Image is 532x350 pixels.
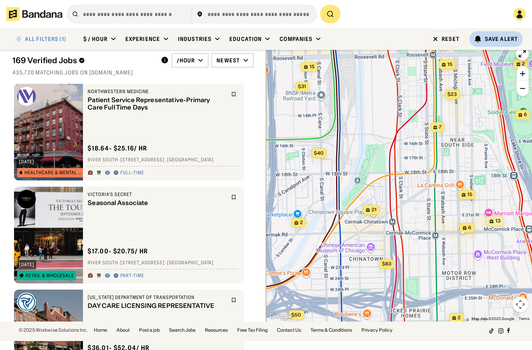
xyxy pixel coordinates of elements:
a: Post a job [139,328,160,332]
img: Illinois Department of Transportation logo [17,293,36,311]
img: Northwestern Medicine logo [17,87,36,106]
div: [US_STATE] Department of Transportation [88,294,226,301]
span: 2 [458,315,461,321]
img: Victoria's Secret logo [17,190,36,209]
div: Newest [217,57,240,64]
span: 6 [524,111,527,118]
span: 15 [447,61,452,68]
div: Full-time [120,170,144,176]
div: Companies [280,35,312,42]
div: Experience [125,35,160,42]
img: Bandana logotype [6,7,62,21]
span: $40 [314,150,324,156]
span: $31 [298,83,306,89]
a: Home [94,328,107,332]
div: Part-time [120,273,144,279]
div: Patient Service Representative-Primary Care Full Time Days [88,96,226,111]
div: /hour [177,57,195,64]
span: 2 [522,61,525,67]
span: $50 [291,312,301,318]
div: Industries [178,35,211,42]
div: River South · [STREET_ADDRESS] · [GEOGRAPHIC_DATA] [88,260,240,266]
div: Reset [442,36,460,42]
div: Healthcare & Mental Health [25,170,84,175]
span: 6 [468,224,471,231]
div: Victoria's Secret [88,191,226,198]
div: Education [229,35,262,42]
span: 13 [495,218,500,225]
a: Privacy Policy [361,328,393,332]
div: Seasonal Associate [88,199,226,207]
div: © 2025 Workwise Solutions Inc. [19,328,88,332]
span: 15 [467,191,472,198]
div: $ 17.00 - $20.75 / hr [88,247,148,255]
div: 169 Verified Jobs [12,56,155,65]
a: Open this area in Google Maps (opens a new window) [268,311,294,322]
div: Save Alert [485,35,518,42]
div: grid [12,81,254,350]
a: Terms (opens in new tab) [519,316,530,321]
a: Free Tax Filing [237,328,268,332]
a: Search Jobs [169,328,196,332]
a: Contact Us [277,328,301,332]
button: Map camera controls [513,297,528,312]
a: Resources [205,328,228,332]
div: Northwestern Medicine [88,88,226,95]
span: 21 [371,207,376,213]
div: ALL FILTERS (1) [25,36,66,42]
span: $83 [382,261,391,267]
span: 7 [439,124,441,131]
a: Terms & Conditions [310,328,352,332]
div: River South · [STREET_ADDRESS] · [GEOGRAPHIC_DATA] [88,157,240,163]
div: Retail & Wholesale [25,273,74,278]
span: 2 [300,219,303,226]
div: $ 18.64 - $25.16 / hr [88,144,147,152]
a: About [116,328,130,332]
div: [DATE] [19,262,34,267]
span: $23 [447,91,456,97]
div: DAY CARE LICENSING REPRESENTATIVE [88,302,226,309]
span: 15 [309,64,314,70]
span: Map data ©2025 Google [472,316,514,321]
div: $ / hour [83,35,107,42]
img: Google [268,311,294,322]
div: 435,720 matching jobs on [DOMAIN_NAME] [12,69,254,76]
div: [DATE] [19,159,34,164]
